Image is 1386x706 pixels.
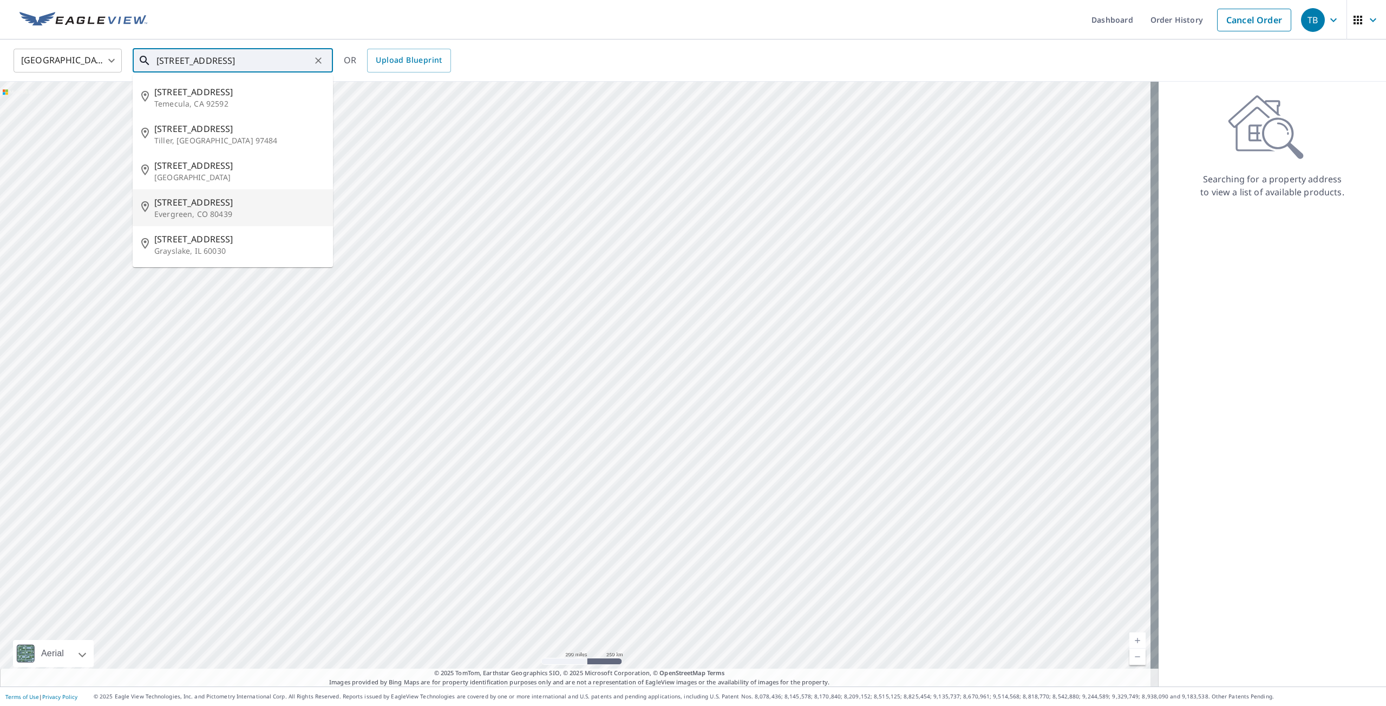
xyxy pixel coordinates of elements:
[1129,649,1146,665] a: Current Level 5, Zoom Out
[311,53,326,68] button: Clear
[94,692,1381,701] p: © 2025 Eagle View Technologies, Inc. and Pictometry International Corp. All Rights Reserved. Repo...
[38,640,67,667] div: Aerial
[154,246,324,256] p: Grayslake, IL 60030
[42,693,77,701] a: Privacy Policy
[154,233,324,246] span: [STREET_ADDRESS]
[156,45,311,76] input: Search by address or latitude-longitude
[376,54,442,67] span: Upload Blueprint
[19,12,147,28] img: EV Logo
[154,85,324,98] span: [STREET_ADDRESS]
[154,196,324,209] span: [STREET_ADDRESS]
[13,640,94,667] div: Aerial
[1129,632,1146,649] a: Current Level 5, Zoom In
[154,209,324,220] p: Evergreen, CO 80439
[154,98,324,109] p: Temecula, CA 92592
[659,669,705,677] a: OpenStreetMap
[5,693,39,701] a: Terms of Use
[344,49,451,72] div: OR
[367,49,450,72] a: Upload Blueprint
[1200,173,1345,199] p: Searching for a property address to view a list of available products.
[154,172,324,183] p: [GEOGRAPHIC_DATA]
[5,694,77,700] p: |
[707,669,725,677] a: Terms
[14,45,122,76] div: [GEOGRAPHIC_DATA]
[1217,9,1291,31] a: Cancel Order
[154,135,324,146] p: Tiller, [GEOGRAPHIC_DATA] 97484
[434,669,725,678] span: © 2025 TomTom, Earthstar Geographics SIO, © 2025 Microsoft Corporation, ©
[1301,8,1325,32] div: TB
[154,159,324,172] span: [STREET_ADDRESS]
[154,122,324,135] span: [STREET_ADDRESS]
